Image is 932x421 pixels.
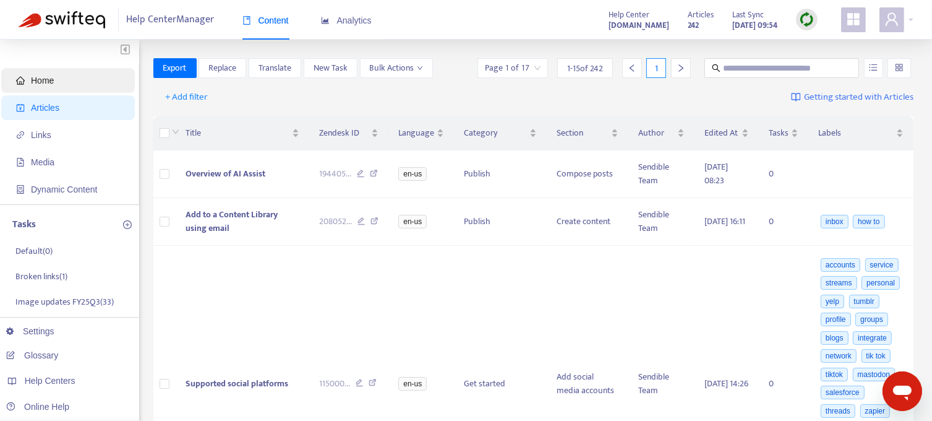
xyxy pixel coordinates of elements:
[123,220,132,229] span: plus-circle
[861,276,900,290] span: personal
[821,258,860,272] span: accounts
[557,126,608,140] span: Section
[208,61,236,75] span: Replace
[319,377,350,391] span: 115000 ...
[454,150,547,198] td: Publish
[864,58,883,78] button: unordered-list
[314,61,348,75] span: New Task
[884,12,899,27] span: user
[25,376,75,386] span: Help Centers
[156,87,218,107] button: + Add filter
[454,116,547,150] th: Category
[31,130,51,140] span: Links
[242,15,289,25] span: Content
[869,63,878,72] span: unordered-list
[19,11,105,28] img: Swifteq
[398,126,434,140] span: Language
[860,404,891,418] span: zapier
[199,58,246,78] button: Replace
[808,116,913,150] th: Labels
[186,126,289,140] span: Title
[853,331,892,345] span: integrate
[609,19,669,32] strong: [DOMAIN_NAME]
[567,62,603,75] span: 1 - 15 of 242
[712,64,720,72] span: search
[319,167,351,181] span: 194405 ...
[821,386,865,399] span: salesforce
[547,150,628,198] td: Compose posts
[15,245,53,258] p: Default ( 0 )
[759,116,808,150] th: Tasks
[704,376,748,391] span: [DATE] 14:26
[688,19,699,32] strong: 242
[688,8,714,22] span: Articles
[16,131,25,139] span: link
[791,87,913,107] a: Getting started with Articles
[454,198,547,246] td: Publish
[704,160,728,188] span: [DATE] 08:23
[821,295,844,308] span: yelp
[360,58,433,78] button: Bulk Actionsdown
[628,64,636,72] span: left
[732,8,764,22] span: Last Sync
[166,90,208,105] span: + Add filter
[31,103,59,113] span: Articles
[704,214,745,228] span: [DATE] 16:11
[31,76,54,85] span: Home
[172,128,179,136] span: down
[704,126,739,140] span: Edited At
[398,215,427,228] span: en-us
[304,58,357,78] button: New Task
[464,126,527,140] span: Category
[31,157,54,167] span: Media
[732,19,777,32] strong: [DATE] 09:54
[821,331,849,345] span: blogs
[609,8,649,22] span: Help Center
[388,116,454,150] th: Language
[638,126,675,140] span: Author
[861,349,891,363] span: tik tok
[15,270,67,283] p: Broken links ( 1 )
[321,16,330,25] span: area-chart
[417,65,423,71] span: down
[759,198,808,246] td: 0
[321,15,372,25] span: Analytics
[799,12,814,27] img: sync.dc5367851b00ba804db3.png
[6,402,69,412] a: Online Help
[609,18,669,32] a: [DOMAIN_NAME]
[31,184,97,194] span: Dynamic Content
[6,326,54,336] a: Settings
[319,126,369,140] span: Zendesk ID
[821,349,857,363] span: network
[16,76,25,85] span: home
[821,313,851,326] span: profile
[846,12,861,27] span: appstore
[804,90,913,105] span: Getting started with Articles
[259,61,291,75] span: Translate
[853,368,896,381] span: mastodon
[370,61,423,75] span: Bulk Actions
[127,8,215,32] span: Help Center Manager
[865,258,899,272] span: service
[16,185,25,194] span: container
[821,368,848,381] span: tiktok
[628,150,695,198] td: Sendible Team
[769,126,789,140] span: Tasks
[646,58,666,78] div: 1
[849,295,879,308] span: tumblr
[186,376,288,391] span: Supported social platforms
[249,58,301,78] button: Translate
[398,167,427,181] span: en-us
[759,150,808,198] td: 0
[153,58,197,78] button: Export
[12,217,36,232] p: Tasks
[16,103,25,112] span: account-book
[821,276,857,290] span: streams
[186,207,278,235] span: Add to a Content Library using email
[186,167,265,181] span: Overview of AI Assist
[855,313,888,326] span: groups
[319,215,352,228] span: 208052 ...
[853,215,884,228] span: how to
[628,116,695,150] th: Author
[16,158,25,167] span: file-image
